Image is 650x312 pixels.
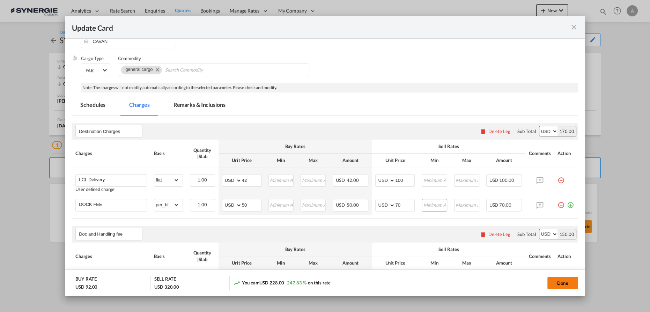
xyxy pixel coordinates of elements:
[190,250,215,262] div: Quantity | Slab
[65,16,585,296] md-dialog: Update CardPort of ...
[82,64,110,76] md-select: Select Cargo type: FAK
[79,199,147,210] input: Charge Name
[75,284,97,290] div: USD 92.00
[525,243,554,270] th: Comments
[125,67,153,72] span: general cargo
[347,177,359,183] span: 42.00
[265,256,297,270] th: Min
[372,154,418,167] th: Unit Price
[259,280,284,285] span: USD 228.00
[151,66,162,73] button: Remove general cargo
[198,177,207,183] span: 1.00
[488,128,510,134] div: Delete Leg
[554,140,578,167] th: Action
[329,154,372,167] th: Amount
[86,68,94,73] div: FAK
[395,174,414,185] input: 100
[118,55,141,61] label: Commodity
[297,256,329,270] th: Max
[557,229,576,239] div: 150.00
[72,96,241,116] md-pagination-wrapper: Use the left and right arrow keys to navigate between tabs
[418,256,450,270] th: Min
[269,174,293,185] input: Minimum Amount
[451,154,483,167] th: Max
[165,96,234,116] md-tab-item: Remarks & Inclusions
[557,126,576,136] div: 170.00
[287,280,306,285] span: 247.83 %
[81,83,578,92] div: Note: The charges will not modify automatically according to the selected parameter. Please check...
[525,140,554,167] th: Comments
[297,154,329,167] th: Max
[265,154,297,167] th: Min
[84,36,175,46] input: Enter Port of Discharge
[242,174,261,185] input: 42
[198,202,207,207] span: 1.00
[222,143,369,149] div: Buy Rates
[119,64,309,76] md-chips-wrap: Chips container. Use arrow keys to select chips.
[517,231,535,237] div: Sub Total
[483,154,526,167] th: Amount
[557,199,564,206] md-icon: icon-minus-circle-outline red-400-fg pt-7
[75,150,147,156] div: Charges
[81,55,104,61] label: Cargo Type
[395,199,414,210] input: 70
[480,231,510,237] button: Delete Leg
[154,253,183,259] div: Basis
[499,202,511,208] span: 70.00
[154,174,179,186] select: flat
[488,231,510,237] div: Delete Leg
[422,174,446,185] input: Minimum Amount
[219,154,265,167] th: Unit Price
[75,253,147,259] div: Charges
[154,276,176,284] div: SELL RATE
[219,256,265,270] th: Unit Price
[557,174,564,181] md-icon: icon-minus-circle-outline red-400-fg pt-7
[499,177,514,183] span: 100.00
[489,202,498,208] span: USD
[121,96,158,116] md-tab-item: Charges
[75,187,147,192] div: User defined charge
[422,199,446,210] input: Minimum Amount
[483,256,526,270] th: Amount
[269,199,293,210] input: Minimum Amount
[347,202,359,208] span: 50.00
[570,23,578,31] md-icon: icon-close fg-AAA8AD m-0 pointer
[72,55,77,61] img: cargo.png
[372,256,418,270] th: Unit Price
[72,96,114,116] md-tab-item: Schedules
[547,277,578,289] button: Done
[165,65,229,76] input: Search Commodity
[154,150,183,156] div: Basis
[567,199,574,206] md-icon: icon-plus-circle-outline green-400-fg
[79,174,147,185] input: Charge Name
[418,154,450,167] th: Min
[455,199,479,210] input: Maximum Amount
[480,128,487,135] md-icon: icon-delete
[336,202,346,208] span: USD
[233,280,240,287] md-icon: icon-trending-up
[76,174,147,185] md-input-container: LCL Delivery
[375,143,522,149] div: Sell Rates
[125,66,154,73] div: general cargo. Press delete to remove this chip.
[242,199,261,210] input: 50
[79,126,142,136] input: Leg Name
[190,147,215,159] div: Quantity | Slab
[222,246,369,252] div: Buy Rates
[76,199,147,210] md-input-container: DOCK FEE
[75,276,96,284] div: BUY RATE
[301,199,325,210] input: Maximum Amount
[489,177,498,183] span: USD
[554,243,578,270] th: Action
[480,231,487,238] md-icon: icon-delete
[451,256,483,270] th: Max
[233,280,331,287] div: You earn on this rate
[154,284,179,290] div: USD 320.00
[375,246,522,252] div: Sell Rates
[336,177,346,183] span: USD
[154,199,179,210] select: per_bl
[455,174,479,185] input: Maximum Amount
[480,128,510,134] button: Delete Leg
[329,256,372,270] th: Amount
[301,174,325,185] input: Maximum Amount
[72,23,570,31] div: Update Card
